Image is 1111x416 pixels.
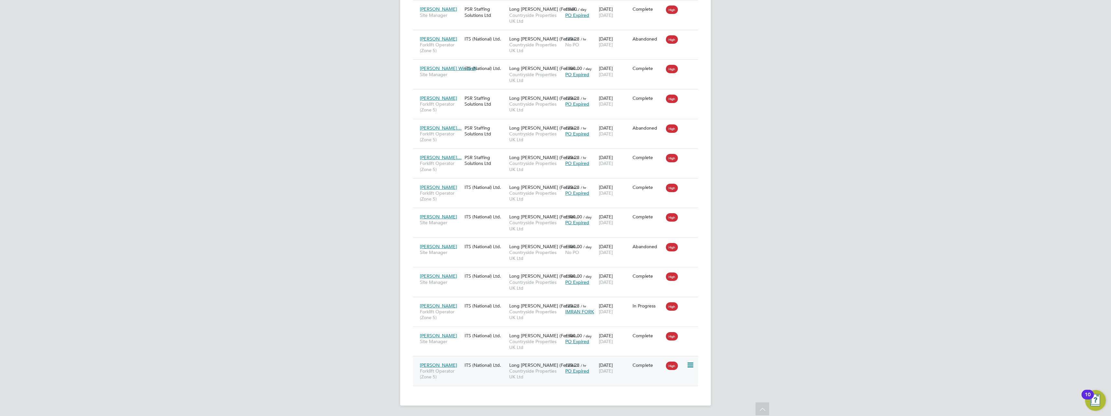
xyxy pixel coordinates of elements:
[565,95,579,101] span: £23.28
[565,12,589,18] span: PO Expired
[565,160,589,166] span: PO Expired
[666,213,678,222] span: High
[420,279,461,285] span: Site Manager
[583,244,592,249] span: / day
[666,362,678,370] span: High
[633,244,663,249] div: Abandoned
[509,244,579,249] span: Long [PERSON_NAME] (Fernlei…
[597,181,631,199] div: [DATE]
[581,37,586,41] span: / hr
[565,220,589,225] span: PO Expired
[581,96,586,101] span: / hr
[565,214,582,220] span: £300.00
[666,154,678,162] span: High
[420,101,461,113] span: Forklift Operator (Zone 5)
[565,279,589,285] span: PO Expired
[420,42,461,53] span: Forklift Operator (Zone 5)
[597,300,631,318] div: [DATE]
[418,32,698,38] a: [PERSON_NAME]Forklift Operator (Zone 5)ITS (National) Ltd.Long [PERSON_NAME] (Fernlei…Countryside...
[565,72,589,77] span: PO Expired
[509,220,562,231] span: Countryside Properties UK Ltd
[599,72,613,77] span: [DATE]
[597,62,631,80] div: [DATE]
[633,95,663,101] div: Complete
[565,42,579,48] span: No PO
[420,368,461,380] span: Forklift Operator (Zone 5)
[463,270,508,282] div: ITS (National) Ltd.
[565,184,579,190] span: £23.28
[509,249,562,261] span: Countryside Properties UK Ltd
[565,65,582,71] span: £300.00
[509,36,579,42] span: Long [PERSON_NAME] (Fernlei…
[420,309,461,320] span: Forklift Operator (Zone 5)
[420,362,457,368] span: [PERSON_NAME]
[418,92,698,97] a: [PERSON_NAME]Forklift Operator (Zone 5)PSR Staffing Solutions LtdLong [PERSON_NAME] (Fernlei…Coun...
[509,42,562,53] span: Countryside Properties UK Ltd
[599,339,613,344] span: [DATE]
[418,299,698,305] a: [PERSON_NAME]Forklift Operator (Zone 5)ITS (National) Ltd.Long [PERSON_NAME] (Fernlei…Countryside...
[420,131,461,143] span: Forklift Operator (Zone 5)
[509,309,562,320] span: Countryside Properties UK Ltd
[633,273,663,279] div: Complete
[565,155,579,160] span: £23.28
[597,240,631,259] div: [DATE]
[509,333,579,339] span: Long [PERSON_NAME] (Fernlei…
[509,155,579,160] span: Long [PERSON_NAME] (Fernlei…
[633,65,663,71] div: Complete
[418,359,698,364] a: [PERSON_NAME]Forklift Operator (Zone 5)ITS (National) Ltd.Long [PERSON_NAME] (Fernlei…Countryside...
[420,249,461,255] span: Site Manager
[666,6,678,14] span: High
[633,303,663,309] div: In Progress
[509,190,562,202] span: Countryside Properties UK Ltd
[509,368,562,380] span: Countryside Properties UK Ltd
[565,339,589,344] span: PO Expired
[463,33,508,45] div: ITS (National) Ltd.
[509,362,579,368] span: Long [PERSON_NAME] (Fernlei…
[599,220,613,225] span: [DATE]
[599,368,613,374] span: [DATE]
[565,303,579,309] span: £23.28
[418,151,698,156] a: [PERSON_NAME]…Forklift Operator (Zone 5)PSR Staffing Solutions LtdLong [PERSON_NAME] (Fernlei…Cou...
[463,211,508,223] div: ITS (National) Ltd.
[666,124,678,133] span: High
[597,329,631,348] div: [DATE]
[599,309,613,315] span: [DATE]
[565,309,594,315] span: IMRAN FORK
[509,160,562,172] span: Countryside Properties UK Ltd
[420,125,462,131] span: [PERSON_NAME]…
[599,42,613,48] span: [DATE]
[420,155,462,160] span: [PERSON_NAME]…
[463,122,508,140] div: PSR Staffing Solutions Ltd
[633,155,663,160] div: Complete
[666,184,678,192] span: High
[565,36,579,42] span: £23.28
[597,33,631,51] div: [DATE]
[633,125,663,131] div: Abandoned
[509,6,579,12] span: Long [PERSON_NAME] (Fernlei…
[599,12,613,18] span: [DATE]
[597,92,631,110] div: [DATE]
[597,270,631,288] div: [DATE]
[509,214,579,220] span: Long [PERSON_NAME] (Fernlei…
[565,6,577,12] span: £0.00
[597,151,631,169] div: [DATE]
[597,3,631,21] div: [DATE]
[463,240,508,253] div: ITS (National) Ltd.
[509,125,579,131] span: Long [PERSON_NAME] (Fernlei…
[666,35,678,44] span: High
[633,6,663,12] div: Complete
[463,151,508,169] div: PSR Staffing Solutions Ltd
[599,279,613,285] span: [DATE]
[420,273,457,279] span: [PERSON_NAME]
[597,359,631,377] div: [DATE]
[509,65,579,71] span: Long [PERSON_NAME] (Fernlei…
[509,101,562,113] span: Countryside Properties UK Ltd
[1085,390,1106,411] button: Open Resource Center, 10 new notifications
[633,333,663,339] div: Complete
[633,362,663,368] div: Complete
[509,303,579,309] span: Long [PERSON_NAME] (Fernlei…
[509,72,562,83] span: Countryside Properties UK Ltd
[565,249,579,255] span: No PO
[666,332,678,341] span: High
[666,243,678,251] span: High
